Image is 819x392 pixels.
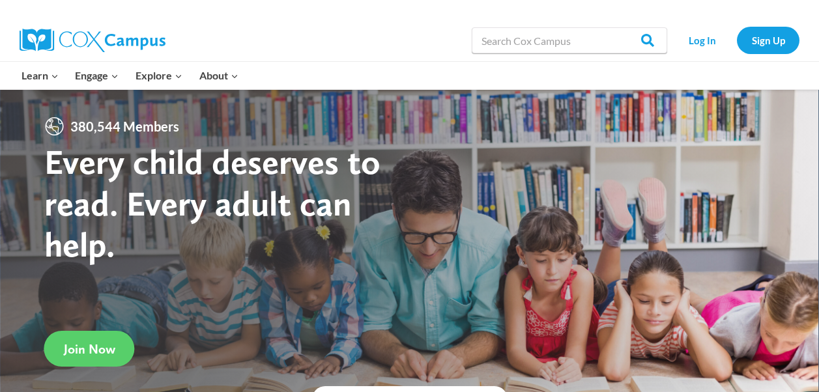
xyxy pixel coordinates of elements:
nav: Secondary Navigation [674,27,799,53]
span: Engage [75,67,119,84]
span: Join Now [64,341,115,357]
span: Explore [136,67,182,84]
span: 380,544 Members [65,116,184,137]
input: Search Cox Campus [472,27,667,53]
nav: Primary Navigation [13,62,246,89]
strong: Every child deserves to read. Every adult can help. [44,141,381,265]
span: Learn [22,67,59,84]
a: Sign Up [737,27,799,53]
img: Cox Campus [20,29,165,52]
a: Log In [674,27,730,53]
a: Join Now [44,331,135,367]
span: About [199,67,238,84]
